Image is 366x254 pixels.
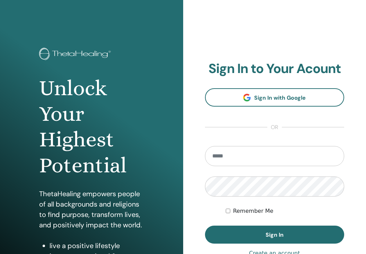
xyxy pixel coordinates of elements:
[254,94,306,101] span: Sign In with Google
[233,207,274,215] label: Remember Me
[205,61,345,77] h2: Sign In to Your Acount
[266,231,284,238] span: Sign In
[39,75,144,179] h1: Unlock Your Highest Potential
[205,226,345,244] button: Sign In
[226,207,344,215] div: Keep me authenticated indefinitely or until I manually logout
[50,241,144,251] li: live a positive lifestyle
[267,123,282,131] span: or
[205,88,345,107] a: Sign In with Google
[39,189,144,230] p: ThetaHealing empowers people of all backgrounds and religions to find purpose, transform lives, a...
